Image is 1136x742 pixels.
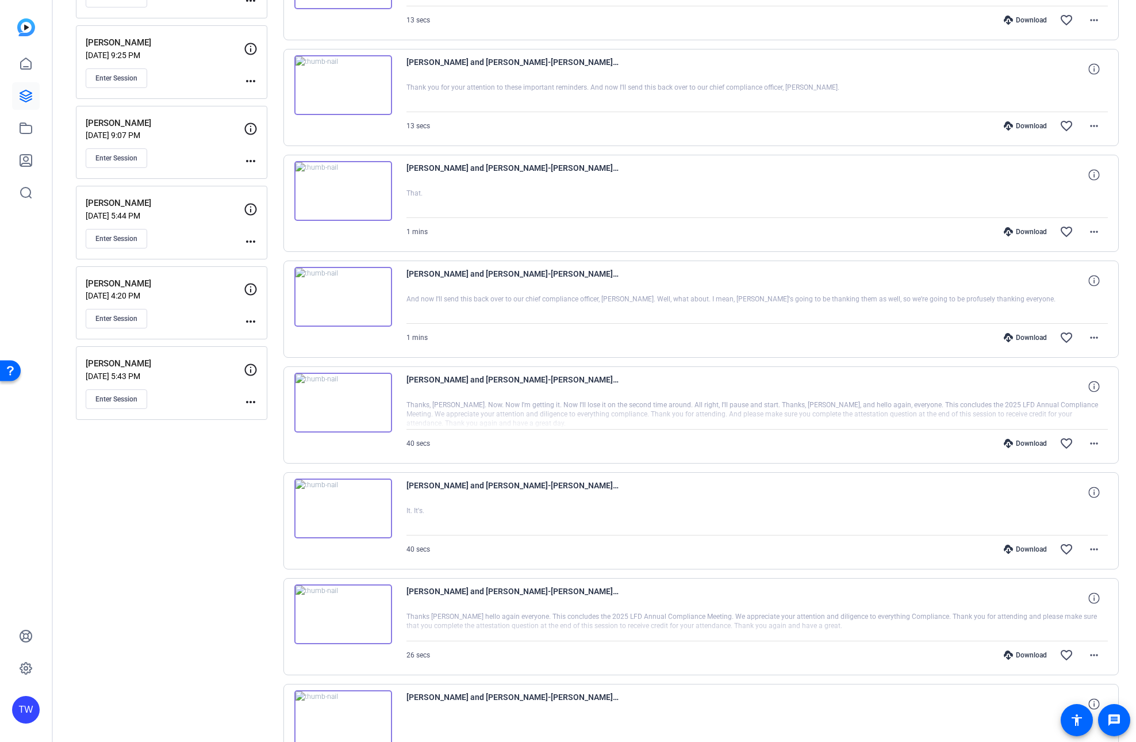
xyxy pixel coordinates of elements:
[86,309,147,328] button: Enter Session
[1060,542,1073,556] mat-icon: favorite_border
[244,154,258,168] mat-icon: more_horiz
[95,314,137,323] span: Enter Session
[1087,13,1101,27] mat-icon: more_horiz
[1087,119,1101,133] mat-icon: more_horiz
[998,227,1053,236] div: Download
[998,16,1053,25] div: Download
[244,315,258,328] mat-icon: more_horiz
[86,229,147,248] button: Enter Session
[244,235,258,248] mat-icon: more_horiz
[1060,13,1073,27] mat-icon: favorite_border
[95,74,137,83] span: Enter Session
[294,479,392,538] img: thumb-nail
[1087,542,1101,556] mat-icon: more_horiz
[17,18,35,36] img: blue-gradient.svg
[1107,713,1121,727] mat-icon: message
[86,117,244,130] p: [PERSON_NAME]
[998,545,1053,554] div: Download
[1070,713,1084,727] mat-icon: accessibility
[1060,648,1073,662] mat-icon: favorite_border
[406,439,430,448] span: 40 secs
[86,372,244,381] p: [DATE] 5:43 PM
[1087,331,1101,345] mat-icon: more_horiz
[294,55,392,115] img: thumb-nail
[86,357,244,370] p: [PERSON_NAME]
[1060,331,1073,345] mat-icon: favorite_border
[1087,648,1101,662] mat-icon: more_horiz
[12,696,40,724] div: TW
[244,74,258,88] mat-icon: more_horiz
[86,277,244,290] p: [PERSON_NAME]
[406,651,430,659] span: 26 secs
[294,161,392,221] img: thumb-nail
[86,148,147,168] button: Enter Session
[1060,437,1073,450] mat-icon: favorite_border
[86,197,244,210] p: [PERSON_NAME]
[86,131,244,140] p: [DATE] 9:07 PM
[1060,225,1073,239] mat-icon: favorite_border
[406,122,430,130] span: 13 secs
[86,389,147,409] button: Enter Session
[86,211,244,220] p: [DATE] 5:44 PM
[406,228,428,236] span: 1 mins
[998,121,1053,131] div: Download
[406,690,619,718] span: [PERSON_NAME] and [PERSON_NAME]-[PERSON_NAME] 1-2025-09-22-10-37-44-642-0
[86,51,244,60] p: [DATE] 9:25 PM
[86,291,244,300] p: [DATE] 4:20 PM
[406,334,428,342] span: 1 mins
[294,584,392,644] img: thumb-nail
[406,267,619,294] span: [PERSON_NAME] and [PERSON_NAME]-[PERSON_NAME] 3-2025-09-22-10-41-04-956-0
[998,651,1053,660] div: Download
[95,234,137,243] span: Enter Session
[95,154,137,163] span: Enter Session
[406,161,619,189] span: [PERSON_NAME] and [PERSON_NAME]-[PERSON_NAME] 3-2025-09-22-10-41-04-956-1
[998,333,1053,342] div: Download
[1087,225,1101,239] mat-icon: more_horiz
[86,68,147,88] button: Enter Session
[406,16,430,24] span: 13 secs
[406,373,619,400] span: [PERSON_NAME] and [PERSON_NAME]-[PERSON_NAME] 2-2025-09-22-10-39-13-609-1
[406,479,619,506] span: [PERSON_NAME] and [PERSON_NAME]-[PERSON_NAME] 2-2025-09-22-10-39-13-609-0
[1087,437,1101,450] mat-icon: more_horiz
[406,55,619,83] span: [PERSON_NAME] and [PERSON_NAME]-[PERSON_NAME] 4-2025-09-22-10-43-18-996-0
[294,267,392,327] img: thumb-nail
[95,395,137,404] span: Enter Session
[294,373,392,433] img: thumb-nail
[86,36,244,49] p: [PERSON_NAME]
[998,439,1053,448] div: Download
[1060,119,1073,133] mat-icon: favorite_border
[406,584,619,612] span: [PERSON_NAME] and [PERSON_NAME]-[PERSON_NAME] 1-2025-09-22-10-37-44-642-1
[244,395,258,409] mat-icon: more_horiz
[406,545,430,553] span: 40 secs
